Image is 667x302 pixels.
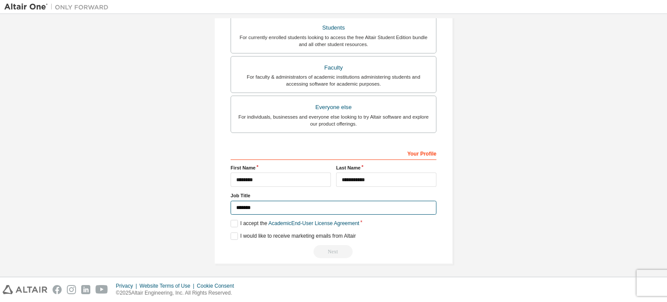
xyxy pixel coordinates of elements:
[231,232,356,240] label: I would like to receive marketing emails from Altair
[231,245,436,258] div: Read and acccept EULA to continue
[236,22,431,34] div: Students
[236,62,431,74] div: Faculty
[67,285,76,294] img: instagram.svg
[197,282,239,289] div: Cookie Consent
[231,164,331,171] label: First Name
[116,289,239,297] p: © 2025 Altair Engineering, Inc. All Rights Reserved.
[236,34,431,48] div: For currently enrolled students looking to access the free Altair Student Edition bundle and all ...
[116,282,139,289] div: Privacy
[3,285,47,294] img: altair_logo.svg
[231,192,436,199] label: Job Title
[336,164,436,171] label: Last Name
[231,220,359,227] label: I accept the
[236,73,431,87] div: For faculty & administrators of academic institutions administering students and accessing softwa...
[268,220,359,226] a: Academic End-User License Agreement
[81,285,90,294] img: linkedin.svg
[96,285,108,294] img: youtube.svg
[4,3,113,11] img: Altair One
[236,101,431,113] div: Everyone else
[236,113,431,127] div: For individuals, businesses and everyone else looking to try Altair software and explore our prod...
[53,285,62,294] img: facebook.svg
[231,146,436,160] div: Your Profile
[139,282,197,289] div: Website Terms of Use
